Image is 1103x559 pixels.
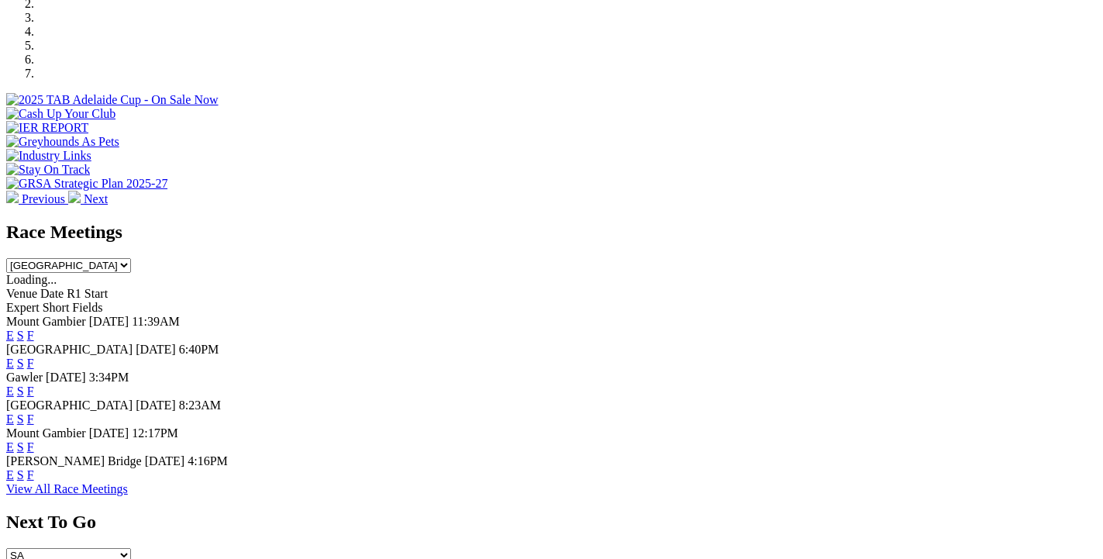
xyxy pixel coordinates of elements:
span: Loading... [6,273,57,286]
span: 11:39AM [132,315,180,328]
span: [DATE] [145,454,185,468]
a: S [17,357,24,370]
span: Expert [6,301,40,314]
span: 8:23AM [179,399,221,412]
h2: Next To Go [6,512,1097,533]
span: [GEOGRAPHIC_DATA] [6,399,133,412]
a: F [27,385,34,398]
a: S [17,329,24,342]
a: E [6,329,14,342]
a: E [6,385,14,398]
span: 3:34PM [89,371,129,384]
span: 6:40PM [179,343,219,356]
a: F [27,357,34,370]
a: F [27,329,34,342]
span: 12:17PM [132,426,178,440]
img: Greyhounds As Pets [6,135,119,149]
img: Cash Up Your Club [6,107,115,121]
span: Venue [6,287,37,300]
span: Short [43,301,70,314]
span: Fields [72,301,102,314]
span: 4:16PM [188,454,228,468]
a: E [6,440,14,454]
img: 2025 TAB Adelaide Cup - On Sale Now [6,93,219,107]
span: R1 Start [67,287,108,300]
span: [DATE] [136,399,176,412]
a: E [6,357,14,370]
span: Gawler [6,371,43,384]
img: IER REPORT [6,121,88,135]
a: Next [68,192,108,205]
a: F [27,468,34,481]
h2: Race Meetings [6,222,1097,243]
a: F [27,440,34,454]
a: S [17,468,24,481]
img: Stay On Track [6,163,90,177]
span: Mount Gambier [6,426,86,440]
span: Mount Gambier [6,315,86,328]
img: GRSA Strategic Plan 2025-27 [6,177,167,191]
span: [DATE] [89,426,129,440]
a: S [17,440,24,454]
span: Previous [22,192,65,205]
img: chevron-left-pager-white.svg [6,191,19,203]
span: [DATE] [89,315,129,328]
a: Previous [6,192,68,205]
span: [PERSON_NAME] Bridge [6,454,142,468]
img: chevron-right-pager-white.svg [68,191,81,203]
a: E [6,412,14,426]
span: Date [40,287,64,300]
a: View All Race Meetings [6,482,128,495]
img: Industry Links [6,149,91,163]
span: Next [84,192,108,205]
span: [DATE] [136,343,176,356]
a: F [27,412,34,426]
span: [DATE] [46,371,86,384]
a: S [17,385,24,398]
a: E [6,468,14,481]
span: [GEOGRAPHIC_DATA] [6,343,133,356]
a: S [17,412,24,426]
